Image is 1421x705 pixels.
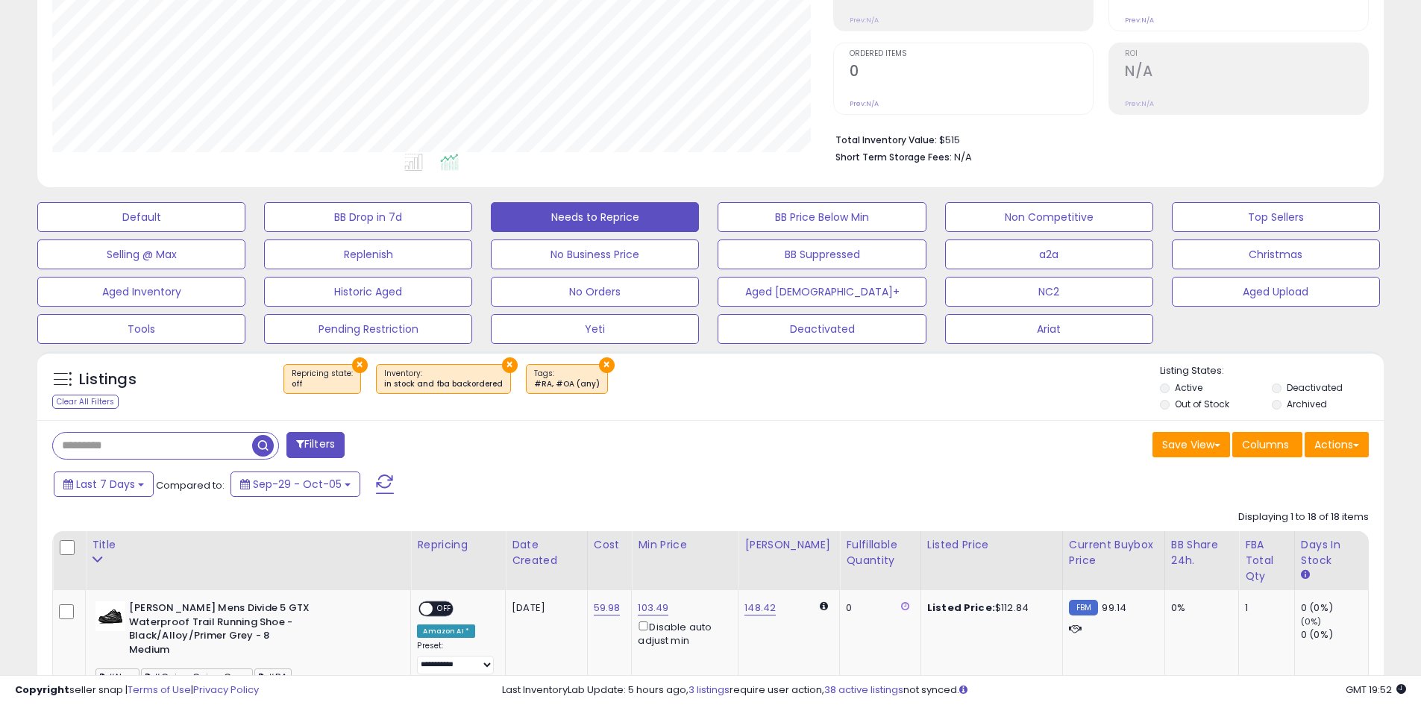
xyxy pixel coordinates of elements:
[1069,537,1158,568] div: Current Buybox Price
[850,16,879,25] small: Prev: N/A
[945,239,1153,269] button: a2a
[384,379,503,389] div: in stock and fba backordered
[1175,381,1202,394] label: Active
[1069,600,1098,615] small: FBM
[1125,99,1154,108] small: Prev: N/A
[850,50,1093,58] span: Ordered Items
[1172,202,1380,232] button: Top Sellers
[835,134,937,146] b: Total Inventory Value:
[491,202,699,232] button: Needs to Reprice
[264,314,472,344] button: Pending Restriction
[491,239,699,269] button: No Business Price
[1232,432,1302,457] button: Columns
[15,683,69,697] strong: Copyright
[594,601,621,615] a: 59.98
[156,478,225,492] span: Compared to:
[534,368,600,390] span: Tags :
[534,379,600,389] div: #RA, #OA (any)
[95,601,125,631] img: 4122MLJ8OtL._SL40_.jpg
[1172,239,1380,269] button: Christmas
[253,477,342,492] span: Sep-29 - Oct-05
[846,537,915,568] div: Fulfillable Quantity
[1301,628,1368,642] div: 0 (0%)
[638,537,732,553] div: Min Price
[945,202,1153,232] button: Non Competitive
[37,239,245,269] button: Selling @ Max
[230,471,360,497] button: Sep-29 - Oct-05
[433,603,457,615] span: OFF
[1301,568,1310,582] small: Days In Stock.
[1175,398,1229,410] label: Out of Stock
[744,601,776,615] a: 148.42
[1125,63,1368,83] h2: N/A
[417,537,499,553] div: Repricing
[1301,537,1362,568] div: Days In Stock
[744,537,833,553] div: [PERSON_NAME]
[292,379,353,389] div: off
[718,239,926,269] button: BB Suppressed
[688,683,730,697] a: 3 listings
[1171,537,1232,568] div: BB Share 24h.
[502,683,1406,698] div: Last InventoryLab Update: 5 hours ago, require user action, not synced.
[384,368,503,390] span: Inventory :
[846,601,909,615] div: 0
[718,277,926,307] button: Aged [DEMOGRAPHIC_DATA]+
[1245,601,1283,615] div: 1
[1305,432,1369,457] button: Actions
[1242,437,1289,452] span: Columns
[286,432,345,458] button: Filters
[1102,601,1126,615] span: 99.14
[927,601,995,615] b: Listed Price:
[352,357,368,373] button: ×
[638,601,668,615] a: 103.49
[1125,16,1154,25] small: Prev: N/A
[594,537,626,553] div: Cost
[76,477,135,492] span: Last 7 Days
[37,202,245,232] button: Default
[638,618,727,648] div: Disable auto adjust min
[835,151,952,163] b: Short Term Storage Fees:
[254,668,292,686] span: #RA
[37,277,245,307] button: Aged Inventory
[1171,601,1227,615] div: 0%
[95,668,139,686] span: #New
[1287,381,1343,394] label: Deactivated
[417,624,475,638] div: Amazon AI *
[1301,615,1322,627] small: (0%)
[1245,537,1288,584] div: FBA Total Qty
[1238,510,1369,524] div: Displaying 1 to 18 of 18 items
[491,314,699,344] button: Yeti
[264,202,472,232] button: BB Drop in 7d
[512,537,580,568] div: Date Created
[54,471,154,497] button: Last 7 Days
[1160,364,1384,378] p: Listing States:
[835,130,1358,148] li: $515
[417,641,494,674] div: Preset:
[37,314,245,344] button: Tools
[79,369,137,390] h5: Listings
[141,668,254,686] span: #Going Going Gone
[824,683,903,697] a: 38 active listings
[512,601,571,615] div: [DATE]
[92,537,404,553] div: Title
[927,601,1051,615] div: $112.84
[264,277,472,307] button: Historic Aged
[264,239,472,269] button: Replenish
[1172,277,1380,307] button: Aged Upload
[1125,50,1368,58] span: ROI
[128,683,191,697] a: Terms of Use
[954,150,972,164] span: N/A
[491,277,699,307] button: No Orders
[927,537,1056,553] div: Listed Price
[52,395,119,409] div: Clear All Filters
[502,357,518,373] button: ×
[945,277,1153,307] button: NC2
[850,99,879,108] small: Prev: N/A
[15,683,259,698] div: seller snap | |
[945,314,1153,344] button: Ariat
[1346,683,1406,697] span: 2025-10-13 19:52 GMT
[129,601,310,660] b: [PERSON_NAME] Mens Divide 5 GTX Waterproof Trail Running Shoe - Black/Alloy/Primer Grey - 8 Medium
[599,357,615,373] button: ×
[1287,398,1327,410] label: Archived
[193,683,259,697] a: Privacy Policy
